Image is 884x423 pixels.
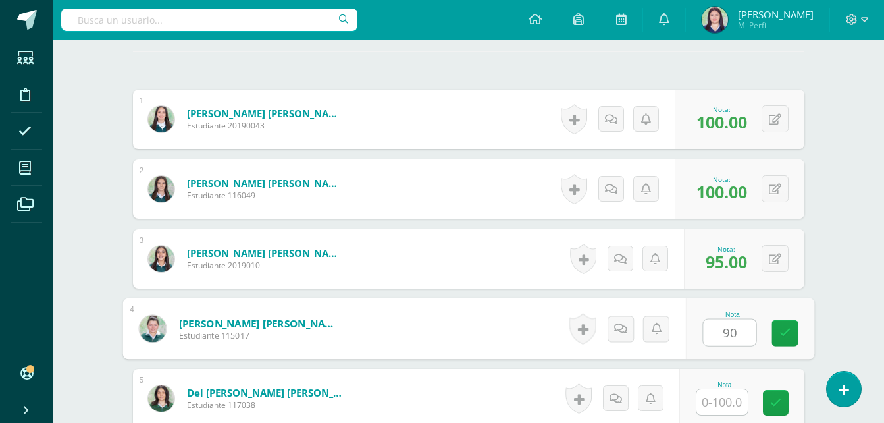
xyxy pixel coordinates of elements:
[696,181,747,203] span: 100.00
[702,311,762,318] div: Nota
[703,320,756,346] input: 0-100.0
[187,120,345,131] span: Estudiante 20190043
[187,260,345,271] span: Estudiante 2019010
[696,111,747,133] span: 100.00
[187,246,345,260] a: [PERSON_NAME] [PERSON_NAME]
[696,175,747,184] div: Nota:
[738,8,814,21] span: [PERSON_NAME]
[706,244,747,254] div: Nota:
[702,7,728,33] img: 481143d3e0c24b1771560fd25644f162.png
[187,399,345,410] span: Estudiante 117038
[178,330,341,342] span: Estudiante 115017
[738,20,814,31] span: Mi Perfil
[148,106,174,132] img: a0e145a3d9f65029937f875f862d74eb.png
[178,316,341,330] a: [PERSON_NAME] [PERSON_NAME]
[187,177,345,190] a: [PERSON_NAME] [PERSON_NAME]
[187,386,345,399] a: del [PERSON_NAME] [PERSON_NAME]
[706,250,747,273] span: 95.00
[61,9,357,31] input: Busca un usuario...
[187,190,345,201] span: Estudiante 116049
[148,176,174,202] img: a0bd8f4f71f68d905d827e5a21579165.png
[187,107,345,120] a: [PERSON_NAME] [PERSON_NAME]
[696,105,747,114] div: Nota:
[696,389,748,415] input: 0-100.0
[139,315,166,342] img: 64307a1dd9282e061bf43283a80d364e.png
[148,246,174,272] img: ad1108927cc60e38721b9e823d6494da.png
[696,381,754,389] div: Nota
[148,385,174,412] img: 75ed5b39407dee37589b70a12347b295.png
